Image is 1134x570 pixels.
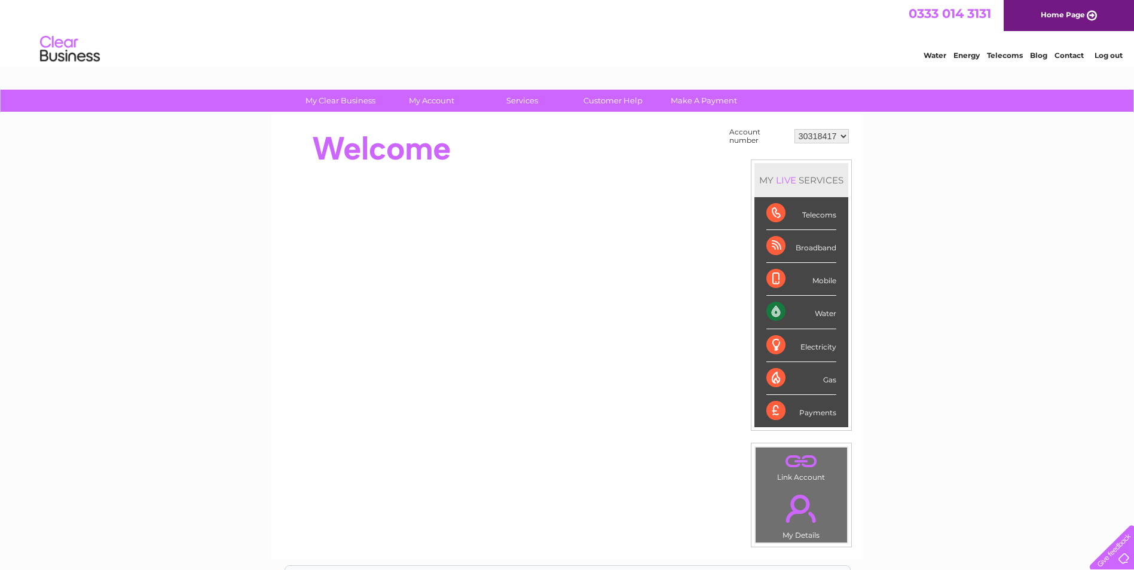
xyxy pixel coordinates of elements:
a: My Clear Business [291,90,390,112]
div: Broadband [766,230,836,263]
a: . [759,451,844,471]
a: Contact [1054,51,1084,60]
td: Link Account [755,447,848,485]
a: Make A Payment [655,90,753,112]
a: Customer Help [564,90,662,112]
div: MY SERVICES [754,163,848,197]
a: 0333 014 3131 [909,6,991,21]
div: Mobile [766,263,836,296]
td: Account number [726,125,791,148]
a: Services [473,90,571,112]
div: Clear Business is a trading name of Verastar Limited (registered in [GEOGRAPHIC_DATA] No. 3667643... [285,7,850,58]
a: My Account [382,90,481,112]
div: Gas [766,362,836,395]
div: Payments [766,395,836,427]
div: Telecoms [766,197,836,230]
div: LIVE [774,174,799,186]
a: Energy [953,51,980,60]
img: logo.png [39,31,100,68]
div: Water [766,296,836,329]
a: Blog [1030,51,1047,60]
a: Log out [1095,51,1123,60]
a: . [759,488,844,529]
div: Electricity [766,329,836,362]
a: Telecoms [987,51,1023,60]
td: My Details [755,485,848,543]
a: Water [924,51,946,60]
